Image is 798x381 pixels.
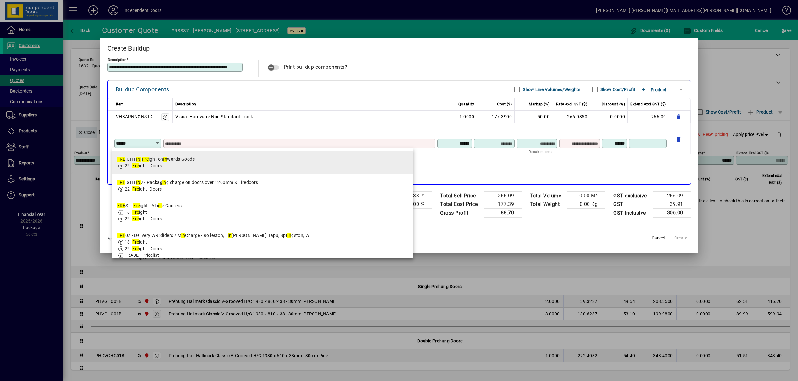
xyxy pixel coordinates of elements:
[112,227,414,264] mat-option: FRE07 - Delivery WR Sliders / Min Charge - Rolleston, Lincoln, Tai Tapu, Springston, W
[117,203,125,208] em: FRE
[653,209,691,217] td: 306.00
[117,202,182,209] div: ST - ight - Alp e Carriers
[107,236,118,241] span: Apply
[132,239,139,244] em: Fre
[287,233,291,238] em: in
[117,179,258,186] div: IGHT 2 - Packag g charge on doors over 1200mm & Firedoors
[674,235,687,241] span: Create
[439,110,477,123] td: 1.0000
[173,110,439,123] td: Visual Hardware Non Standard Track
[653,192,691,200] td: 266.09
[497,100,512,108] span: Cost ($)
[628,110,669,123] td: 266.09
[671,233,691,244] button: Create
[590,110,628,123] td: 0.0000
[228,233,232,238] em: in
[125,253,159,258] span: TRADE - Pricelist
[527,192,567,200] td: Total Volume
[125,216,162,221] span: 22 - ight IDoors
[479,113,512,121] div: 177.3900
[136,180,141,185] em: IN
[125,186,162,191] span: 22 - ight IDoors
[117,157,125,162] em: FRE
[555,113,587,121] div: 266.0850
[117,232,309,239] div: 07 - Delivery WR Sliders / M Charge - Rolleston, L [PERSON_NAME] Tapu, Spr gston, W
[116,100,124,108] span: Item
[610,209,653,217] td: GST inclusive
[117,180,125,185] em: FRE
[181,233,185,238] em: in
[125,163,162,168] span: 22 - ight IDoors
[158,203,162,208] em: in
[458,100,474,108] span: Quantity
[602,100,625,108] span: Discount (%)
[630,100,666,108] span: Extend excl GST ($)
[567,192,605,200] td: 0.00 M³
[100,38,698,56] h2: Create Buildup
[175,100,196,108] span: Description
[556,100,588,108] span: Rate excl GST ($)
[284,64,347,70] span: Print buildup components?
[610,192,653,200] td: GST exclusive
[132,210,139,215] em: Fre
[648,233,668,244] button: Cancel
[116,84,169,94] div: Buildup Components
[527,200,567,209] td: Total Weight
[132,246,139,251] em: Fre
[484,200,522,209] td: 177.39
[117,233,125,238] em: FRE
[599,86,636,93] label: Show Cost/Profit
[142,157,149,162] em: Fre
[112,197,414,227] mat-option: FREST - Freight - Alpine Carriers
[108,57,126,62] mat-label: Description
[117,156,195,163] div: IGHT - ight on wards Goods
[112,151,414,174] mat-option: FREIGHTIN - Freight on Inwards Goods
[652,235,665,241] span: Cancel
[515,110,552,123] td: 50.00
[522,86,580,93] label: Show Line Volumes/Weights
[132,186,139,191] em: Fre
[437,192,484,200] td: Total Sell Price
[437,209,484,217] td: Gross Profit
[484,209,522,217] td: 88.70
[163,157,167,162] em: In
[132,163,139,168] em: Fre
[116,113,153,121] div: VHBARNNONSTD
[132,216,139,221] em: Fre
[112,174,414,197] mat-option: FREIGHTIN2 - Packaging charge on doors over 1200mm & Firedoors
[529,148,552,155] mat-hint: Requires cost
[133,203,140,208] em: Fre
[125,246,162,251] span: 22 - ight IDoors
[653,200,691,209] td: 39.91
[567,200,605,209] td: 0.00 Kg
[125,210,147,215] span: 18 - ight
[610,200,653,209] td: GST
[529,100,549,108] span: Markup (%)
[162,180,166,185] em: in
[484,192,522,200] td: 266.09
[125,239,147,244] span: 18 - ight
[136,157,141,162] em: IN
[437,200,484,209] td: Total Cost Price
